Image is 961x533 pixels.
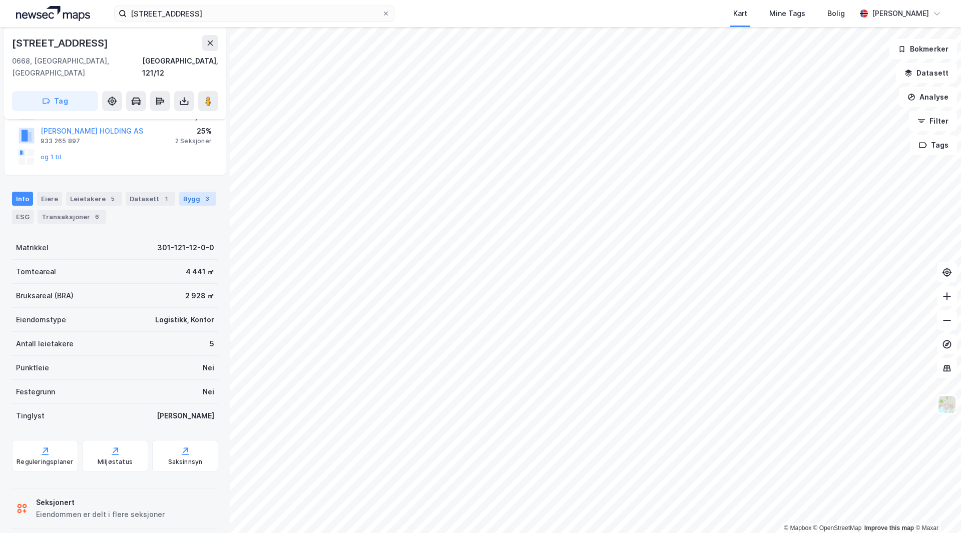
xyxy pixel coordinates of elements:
div: Nei [203,386,214,398]
div: Mine Tags [769,8,805,20]
div: [PERSON_NAME] [872,8,929,20]
div: Eiendommen er delt i flere seksjoner [36,508,165,520]
div: Transaksjoner [38,210,106,224]
div: Info [12,192,33,206]
button: Analyse [899,87,957,107]
div: 301-121-12-0-0 [157,242,214,254]
div: Leietakere [66,192,122,206]
a: OpenStreetMap [813,524,862,531]
a: Mapbox [784,524,811,531]
button: Tag [12,91,98,111]
div: Festegrunn [16,386,55,398]
div: Eiere [37,192,62,206]
div: 933 265 897 [41,137,80,145]
div: Matrikkel [16,242,49,254]
div: Datasett [126,192,175,206]
div: 5 [210,338,214,350]
div: [GEOGRAPHIC_DATA], 121/12 [142,55,218,79]
div: Bygg [179,192,216,206]
div: Antall leietakere [16,338,74,350]
div: 3 [202,194,212,204]
div: Kontrollprogram for chat [911,485,961,533]
div: Saksinnsyn [168,458,203,466]
div: 0668, [GEOGRAPHIC_DATA], [GEOGRAPHIC_DATA] [12,55,142,79]
a: Improve this map [864,524,914,531]
iframe: Chat Widget [911,485,961,533]
div: Eiendomstype [16,314,66,326]
input: Søk på adresse, matrikkel, gårdeiere, leietakere eller personer [127,6,382,21]
div: ESG [12,210,34,224]
div: 1 [161,194,171,204]
div: 2 928 ㎡ [185,290,214,302]
img: logo.a4113a55bc3d86da70a041830d287a7e.svg [16,6,90,21]
div: 2 Seksjoner [175,137,212,145]
div: [PERSON_NAME] [157,410,214,422]
div: 5 [108,194,118,204]
div: 4 441 ㎡ [186,266,214,278]
div: Bolig [827,8,845,20]
div: Miljøstatus [98,458,133,466]
div: Tinglyst [16,410,45,422]
button: Bokmerker [889,39,957,59]
div: Kart [733,8,747,20]
button: Filter [909,111,957,131]
div: 6 [92,212,102,222]
div: [STREET_ADDRESS] [12,35,110,51]
div: Seksjonert [36,496,165,508]
div: Logistikk, Kontor [155,314,214,326]
div: Punktleie [16,362,49,374]
img: Z [937,395,956,414]
button: Tags [910,135,957,155]
div: 25% [175,125,212,137]
div: Reguleringsplaner [17,458,73,466]
div: Nei [203,362,214,374]
button: Datasett [896,63,957,83]
div: Tomteareal [16,266,56,278]
div: Bruksareal (BRA) [16,290,74,302]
